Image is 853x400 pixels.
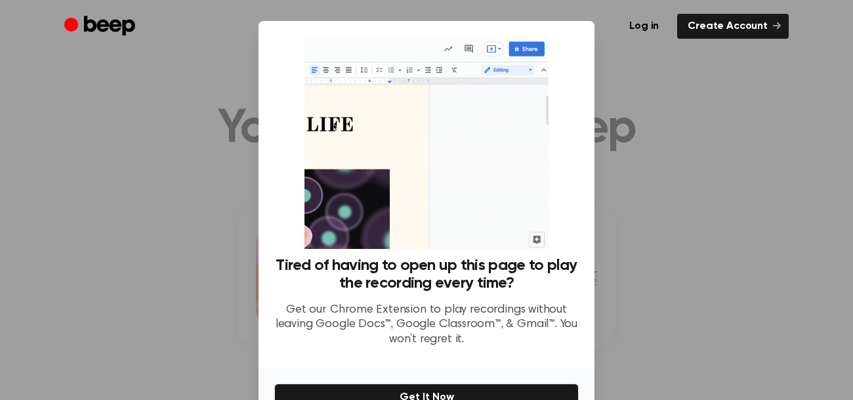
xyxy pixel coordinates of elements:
a: Create Account [677,14,789,39]
a: Log in [619,14,669,39]
p: Get our Chrome Extension to play recordings without leaving Google Docs™, Google Classroom™, & Gm... [274,303,579,347]
img: Beep extension in action [304,37,548,249]
h3: Tired of having to open up this page to play the recording every time? [274,257,579,292]
a: Beep [64,14,138,39]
